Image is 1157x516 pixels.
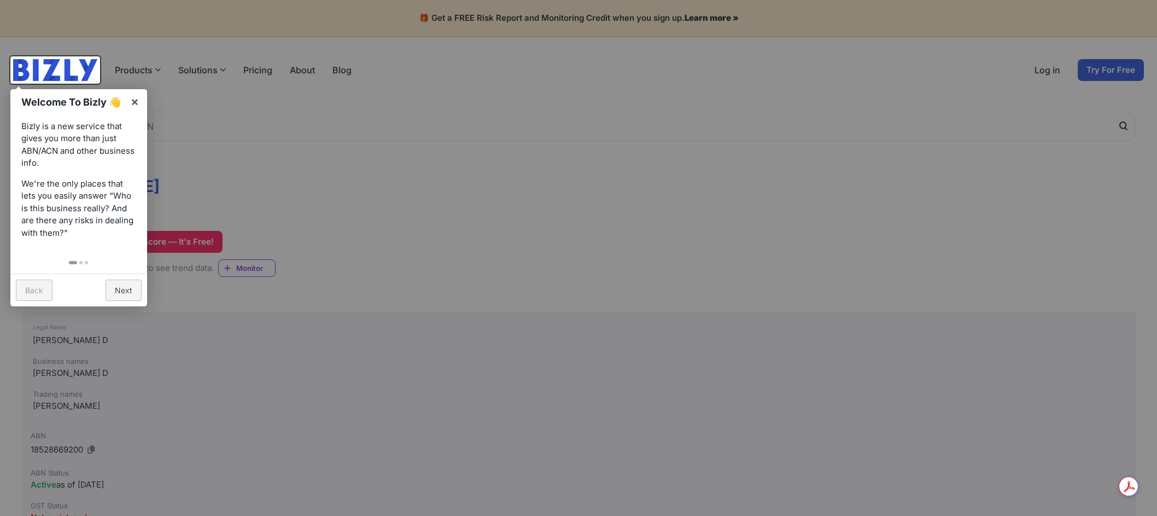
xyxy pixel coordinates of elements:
a: Back [16,280,52,301]
p: Bizly is a new service that gives you more than just ABN/ACN and other business info. [21,120,136,170]
p: We're the only places that lets you easily answer “Who is this business really? And are there any... [21,178,136,240]
a: Next [106,280,142,301]
a: × [122,89,147,114]
h1: Welcome To Bizly 👋 [21,95,125,109]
